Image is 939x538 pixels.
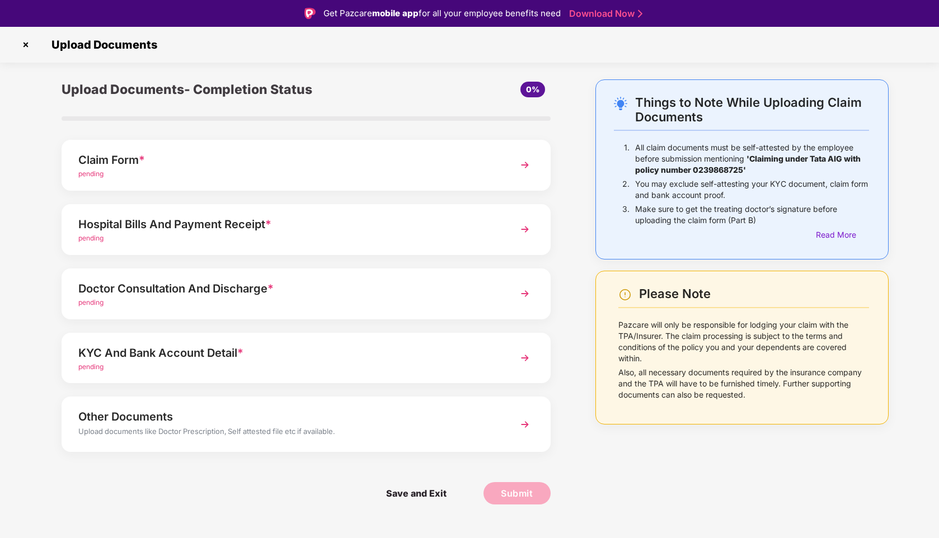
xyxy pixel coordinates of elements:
p: 3. [622,204,630,226]
div: Hospital Bills And Payment Receipt [78,215,496,233]
div: Doctor Consultation And Discharge [78,280,496,298]
img: svg+xml;base64,PHN2ZyBpZD0iTmV4dCIgeG1sbnM9Imh0dHA6Ly93d3cudzMub3JnLzIwMDAvc3ZnIiB3aWR0aD0iMzYiIG... [515,414,535,435]
p: 2. [622,178,630,201]
span: Save and Exit [375,482,458,504]
img: svg+xml;base64,PHN2ZyBpZD0iTmV4dCIgeG1sbnM9Imh0dHA6Ly93d3cudzMub3JnLzIwMDAvc3ZnIiB3aWR0aD0iMzYiIG... [515,219,535,239]
b: 'Claiming under Tata AIG with policy number 0239868725' [635,154,861,174]
button: Submit [483,482,551,504]
img: svg+xml;base64,PHN2ZyBpZD0iQ3Jvc3MtMzJ4MzIiIHhtbG5zPSJodHRwOi8vd3d3LnczLm9yZy8yMDAwL3N2ZyIgd2lkdG... [17,36,35,54]
p: You may exclude self-attesting your KYC document, claim form and bank account proof. [635,178,869,201]
span: pending [78,234,104,242]
p: 1. [624,142,630,176]
p: All claim documents must be self-attested by the employee before submission mentioning [635,142,869,176]
img: svg+xml;base64,PHN2ZyBpZD0iV2FybmluZ18tXzI0eDI0IiBkYXRhLW5hbWU9Ildhcm5pbmcgLSAyNHgyNCIgeG1sbnM9Im... [618,288,632,301]
strong: mobile app [372,8,419,18]
p: Also, all necessary documents required by the insurance company and the TPA will have to be furni... [618,367,869,400]
div: Upload documents like Doctor Prescription, Self attested file etc if available. [78,426,496,440]
div: Please Note [639,286,869,301]
span: pending [78,169,104,178]
img: svg+xml;base64,PHN2ZyBpZD0iTmV4dCIgeG1sbnM9Imh0dHA6Ly93d3cudzMub3JnLzIwMDAvc3ZnIiB3aWR0aD0iMzYiIG... [515,348,535,368]
div: Claim Form [78,151,496,169]
img: svg+xml;base64,PHN2ZyBpZD0iTmV4dCIgeG1sbnM9Imh0dHA6Ly93d3cudzMub3JnLzIwMDAvc3ZnIiB3aWR0aD0iMzYiIG... [515,155,535,175]
div: KYC And Bank Account Detail [78,344,496,362]
span: pending [78,298,104,306]
div: Get Pazcare for all your employee benefits need [323,7,561,20]
p: Pazcare will only be responsible for lodging your claim with the TPA/Insurer. The claim processin... [618,319,869,364]
a: Download Now [569,8,639,20]
div: Read More [816,229,869,241]
img: Stroke [638,8,642,20]
div: Things to Note While Uploading Claim Documents [635,95,869,124]
img: Logo [304,8,316,19]
img: svg+xml;base64,PHN2ZyBpZD0iTmV4dCIgeG1sbnM9Imh0dHA6Ly93d3cudzMub3JnLzIwMDAvc3ZnIiB3aWR0aD0iMzYiIG... [515,284,535,304]
span: Upload Documents [40,38,163,51]
div: Upload Documents- Completion Status [62,79,387,100]
span: pending [78,362,104,371]
img: svg+xml;base64,PHN2ZyB4bWxucz0iaHR0cDovL3d3dy53My5vcmcvMjAwMC9zdmciIHdpZHRoPSIyNC4wOTMiIGhlaWdodD... [614,97,627,110]
span: 0% [526,84,539,94]
p: Make sure to get the treating doctor’s signature before uploading the claim form (Part B) [635,204,869,226]
div: Other Documents [78,408,496,426]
